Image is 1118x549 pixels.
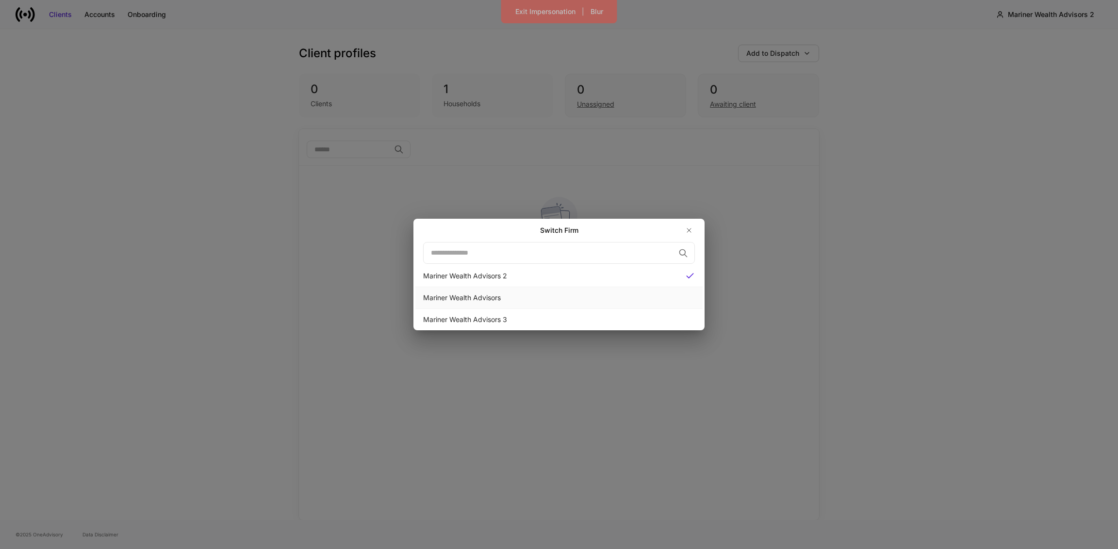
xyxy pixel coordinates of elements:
div: Exit Impersonation [515,7,575,16]
h2: Switch Firm [540,226,578,235]
div: Mariner Wealth Advisors [423,293,695,303]
div: Mariner Wealth Advisors 3 [423,315,695,324]
div: Blur [591,7,603,16]
div: Mariner Wealth Advisors 2 [423,271,677,281]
